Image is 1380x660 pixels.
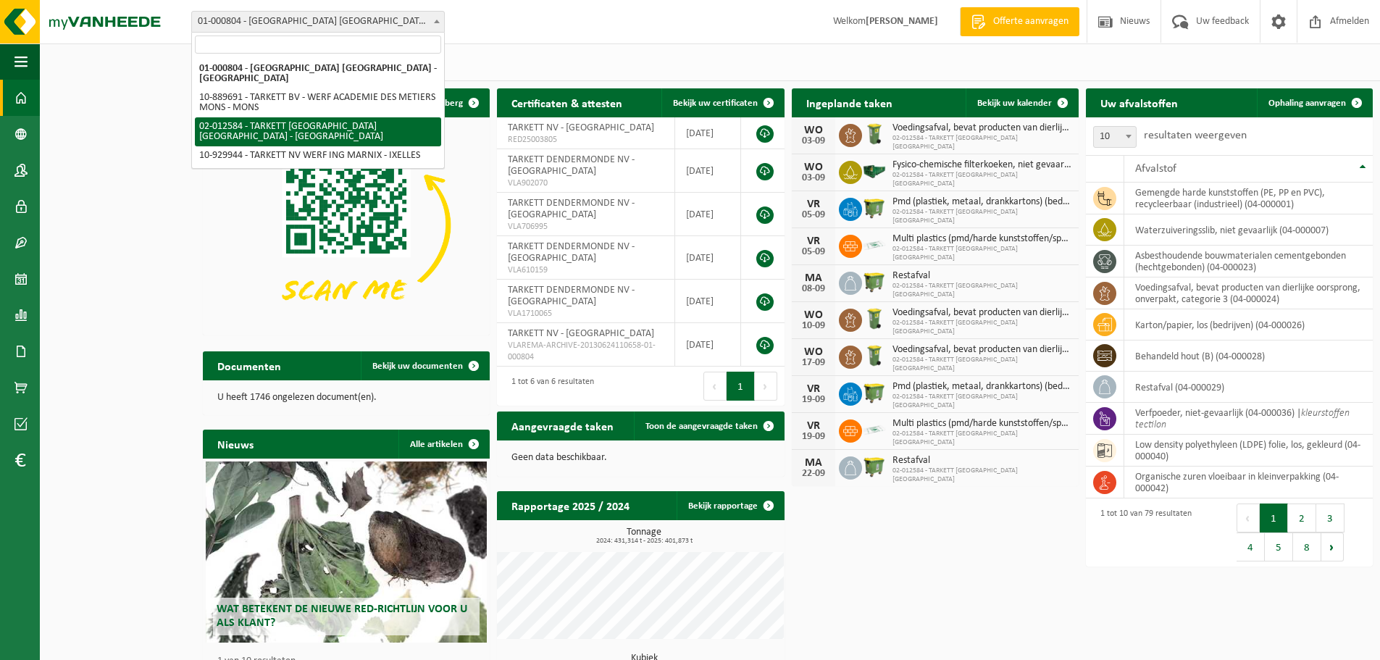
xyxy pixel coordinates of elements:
span: 02-012584 - TARKETT [GEOGRAPHIC_DATA] [GEOGRAPHIC_DATA] [892,208,1071,225]
span: 02-012584 - TARKETT [GEOGRAPHIC_DATA] [GEOGRAPHIC_DATA] [892,393,1071,410]
span: 02-012584 - TARKETT [GEOGRAPHIC_DATA] [GEOGRAPHIC_DATA] [892,282,1071,299]
span: 2024: 431,314 t - 2025: 401,873 t [504,538,784,545]
span: 02-012584 - TARKETT [GEOGRAPHIC_DATA] [GEOGRAPHIC_DATA] [892,134,1071,151]
span: Pmd (plastiek, metaal, drankkartons) (bedrijven) [892,381,1071,393]
button: Next [1321,532,1344,561]
span: Toon de aangevraagde taken [645,422,758,431]
div: WO [799,346,828,358]
span: Bekijk uw documenten [372,362,463,371]
div: 1 tot 6 van 6 resultaten [504,370,594,402]
span: Verberg [431,99,463,108]
span: TARKETT NV - [GEOGRAPHIC_DATA] [508,122,654,133]
span: Restafval [892,270,1071,282]
button: Previous [1237,504,1260,532]
li: 10-889691 - TARKETT BV - WERF ACADEMIE DES METIERS MONS - MONS [195,88,441,117]
a: Toon de aangevraagde taken [634,412,783,440]
img: WB-1100-HPE-GN-50 [862,454,887,479]
p: U heeft 1746 ongelezen document(en). [217,393,475,403]
span: Multi plastics (pmd/harde kunststoffen/spanbanden/eps/folie naturel/folie gemeng... [892,418,1071,430]
div: WO [799,162,828,173]
span: Offerte aanvragen [990,14,1072,29]
span: 02-012584 - TARKETT [GEOGRAPHIC_DATA] [GEOGRAPHIC_DATA] [892,430,1071,447]
span: Voedingsafval, bevat producten van dierlijke oorsprong, onverpakt, categorie 3 [892,344,1071,356]
div: 17-09 [799,358,828,368]
h2: Aangevraagde taken [497,412,628,440]
td: [DATE] [675,323,741,367]
span: Fysico-chemische filterkoeken, niet gevaarlijk [892,159,1071,171]
span: Bekijk uw certificaten [673,99,758,108]
li: 10-929944 - TARKETT NV WERF ING MARNIX - IXELLES [195,146,441,165]
div: WO [799,309,828,321]
div: 22-09 [799,469,828,479]
span: VLA902070 [508,177,664,189]
div: MA [799,457,828,469]
span: VLA610159 [508,264,664,276]
a: Bekijk uw kalender [966,88,1077,117]
span: VLA706995 [508,221,664,233]
td: [DATE] [675,117,741,149]
span: Ophaling aanvragen [1268,99,1346,108]
span: Voedingsafval, bevat producten van dierlijke oorsprong, onverpakt, categorie 3 [892,307,1071,319]
h3: Tonnage [504,527,784,545]
span: TARKETT DENDERMONDE NV - [GEOGRAPHIC_DATA] [508,285,635,307]
div: WO [799,125,828,136]
img: WB-0140-HPE-GN-50 [862,306,887,331]
img: LP-SK-00500-LPE-16 [862,233,887,257]
span: 02-012584 - TARKETT [GEOGRAPHIC_DATA] [GEOGRAPHIC_DATA] [892,467,1071,484]
a: Ophaling aanvragen [1257,88,1371,117]
i: kleurstoffen tectilon [1135,408,1350,430]
img: WB-1100-HPE-GN-50 [862,270,887,294]
img: Download de VHEPlus App [203,117,490,333]
td: voedingsafval, bevat producten van dierlijke oorsprong, onverpakt, categorie 3 (04-000024) [1124,277,1373,309]
button: 3 [1316,504,1345,532]
div: 19-09 [799,432,828,442]
h2: Ingeplande taken [792,88,907,117]
a: Bekijk uw documenten [361,351,488,380]
td: [DATE] [675,280,741,323]
span: VLAREMA-ARCHIVE-20130624110658-01-000804 [508,340,664,363]
td: behandeld hout (B) (04-000028) [1124,341,1373,372]
div: 19-09 [799,395,828,405]
img: WB-1100-HPE-GN-50 [862,196,887,220]
div: 03-09 [799,136,828,146]
span: 10 [1094,127,1136,147]
div: VR [799,235,828,247]
td: verfpoeder, niet-gevaarlijk (04-000036) | [1124,403,1373,435]
div: MA [799,272,828,284]
span: TARKETT DENDERMONDE NV - [GEOGRAPHIC_DATA] [508,154,635,177]
button: 5 [1265,532,1293,561]
td: low density polyethyleen (LDPE) folie, los, gekleurd (04-000040) [1124,435,1373,467]
td: [DATE] [675,149,741,193]
span: RED25003805 [508,134,664,146]
td: karton/papier, los (bedrijven) (04-000026) [1124,309,1373,341]
div: 1 tot 10 van 79 resultaten [1093,502,1192,563]
img: WB-0140-HPE-GN-50 [862,122,887,146]
span: 10 [1093,126,1137,148]
td: organische zuren vloeibaar in kleinverpakking (04-000042) [1124,467,1373,498]
span: Voedingsafval, bevat producten van dierlijke oorsprong, onverpakt, categorie 3 [892,122,1071,134]
td: waterzuiveringsslib, niet gevaarlijk (04-000007) [1124,214,1373,246]
a: Bekijk rapportage [677,491,783,520]
div: 05-09 [799,210,828,220]
span: TARKETT DENDERMONDE NV - [GEOGRAPHIC_DATA] [508,241,635,264]
div: 05-09 [799,247,828,257]
button: 2 [1288,504,1316,532]
div: 08-09 [799,284,828,294]
img: HK-XS-16-GN-00 [862,159,887,183]
button: Previous [703,372,727,401]
span: Multi plastics (pmd/harde kunststoffen/spanbanden/eps/folie naturel/folie gemeng... [892,233,1071,245]
button: Next [755,372,777,401]
span: 02-012584 - TARKETT [GEOGRAPHIC_DATA] [GEOGRAPHIC_DATA] [892,171,1071,188]
span: 02-012584 - TARKETT [GEOGRAPHIC_DATA] [GEOGRAPHIC_DATA] [892,245,1071,262]
div: VR [799,420,828,432]
li: 02-012584 - TARKETT [GEOGRAPHIC_DATA] [GEOGRAPHIC_DATA] - [GEOGRAPHIC_DATA] [195,117,441,146]
button: Verberg [419,88,488,117]
td: asbesthoudende bouwmaterialen cementgebonden (hechtgebonden) (04-000023) [1124,246,1373,277]
a: Offerte aanvragen [960,7,1079,36]
h2: Documenten [203,351,296,380]
a: Wat betekent de nieuwe RED-richtlijn voor u als klant? [206,461,487,643]
span: Afvalstof [1135,163,1176,175]
span: TARKETT DENDERMONDE NV - [GEOGRAPHIC_DATA] [508,198,635,220]
span: Bekijk uw kalender [977,99,1052,108]
span: 02-012584 - TARKETT [GEOGRAPHIC_DATA] [GEOGRAPHIC_DATA] [892,356,1071,373]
